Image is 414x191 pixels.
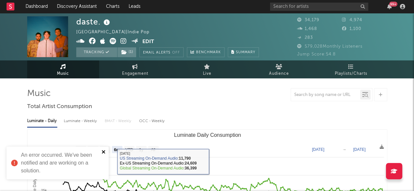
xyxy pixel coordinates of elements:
[139,116,165,127] div: OCC - Weekly
[101,149,106,155] button: close
[342,27,361,31] span: 1,100
[236,51,255,54] span: Summary
[243,60,315,78] a: Audience
[64,116,98,127] div: Luminate - Weekly
[335,70,367,78] span: Playlists/Charts
[114,148,119,152] text: 6m
[76,16,112,27] div: daste.
[76,28,157,36] div: [GEOGRAPHIC_DATA] | Indie Pop
[297,36,313,40] span: 283
[117,47,136,57] span: ( 1 )
[312,147,324,152] text: [DATE]
[203,70,211,78] span: Live
[196,49,221,56] span: Benchmark
[125,148,133,152] text: YTD
[297,44,363,49] span: 579,028 Monthly Listeners
[291,92,360,98] input: Search by song name or URL
[99,60,171,78] a: Engagement
[297,27,317,31] span: 1,468
[342,147,346,152] text: →
[76,47,117,57] button: Tracking
[297,18,319,22] span: 34,179
[27,116,57,127] div: Luminate - Daily
[21,151,99,175] div: An error occurred. We've been notified and are working on a solution.
[270,3,368,11] input: Search for artists
[228,47,259,57] button: Summary
[269,70,289,78] span: Audience
[389,2,397,7] div: 99 +
[342,18,362,22] span: 4,974
[27,103,92,111] span: Total Artist Consumption
[139,148,143,152] text: 1y
[387,4,392,9] button: 99+
[171,60,243,78] a: Live
[117,47,136,57] button: (1)
[315,60,387,78] a: Playlists/Charts
[187,47,225,57] a: Benchmark
[297,52,336,56] span: Jump Score: 54.8
[142,38,154,46] button: Edit
[172,51,180,55] em: Off
[353,147,366,152] text: [DATE]
[139,47,184,57] button: Email AlertsOff
[27,60,99,78] a: Music
[151,148,155,152] text: All
[57,70,69,78] span: Music
[174,132,241,138] text: Luminate Daily Consumption
[122,70,148,78] span: Engagement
